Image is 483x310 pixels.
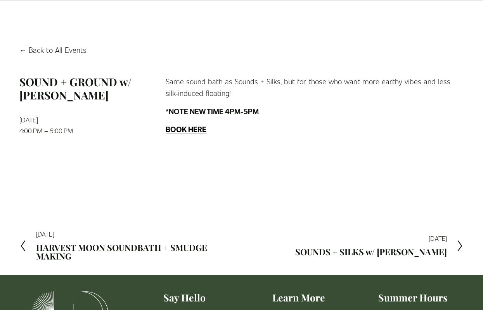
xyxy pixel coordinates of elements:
[19,115,38,124] time: [DATE]
[248,291,349,304] h4: Learn More
[295,235,447,242] div: [DATE]
[166,124,206,134] a: BOOK HERE
[166,75,464,99] p: Same sound bath as Sounds + Silks, but for those who want more earthy vibes and less silk-induced...
[50,126,73,135] time: 5:00 PM
[19,126,42,135] time: 4:00 PM
[134,291,235,304] h4: Say Hello
[295,231,464,261] a: [DATE] SOUNDS + SILKS w/ [PERSON_NAME]
[19,231,242,261] a: [DATE] HARVEST MOON SOUNDBATH + SMUDGE MAKING
[362,291,464,304] h4: Summer Hours
[36,231,242,237] div: [DATE]
[19,75,153,101] h1: SOUND + GROUND w/ [PERSON_NAME]
[166,124,206,134] strong: BOOK HERE
[295,248,447,256] h2: SOUNDS + SILKS w/ [PERSON_NAME]
[19,44,87,56] a: Back to All Events
[36,244,242,261] h2: HARVEST MOON SOUNDBATH + SMUDGE MAKING
[166,106,259,116] strong: *NOTE NEW TIME 4PM-5PM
